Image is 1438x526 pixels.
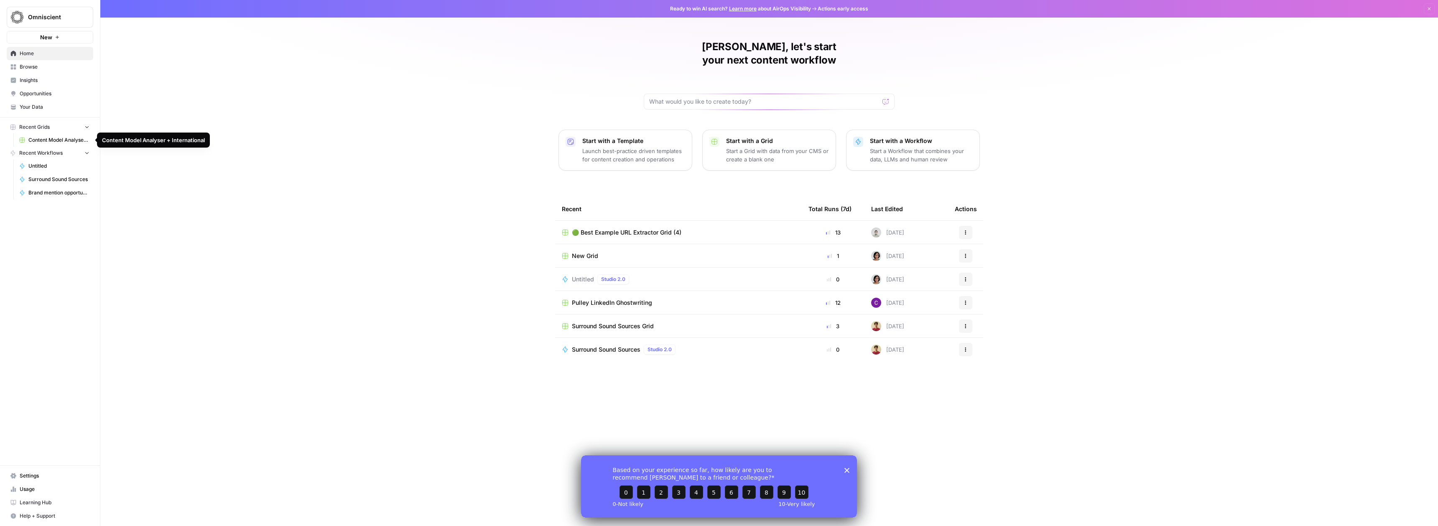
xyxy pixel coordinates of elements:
[558,130,692,171] button: Start with a TemplateLaunch best-practice driven templates for content creation and operations
[19,123,50,131] span: Recent Grids
[846,130,980,171] button: Start with a WorkflowStart a Workflow that combines your data, LLMs and human review
[7,7,93,28] button: Workspace: Omniscient
[808,345,858,354] div: 0
[7,509,93,523] button: Help + Support
[562,197,795,220] div: Recent
[15,186,93,199] a: Brand mention opportunity finder
[562,345,795,355] a: Surround Sound SourcesStudio 2.0
[20,485,89,493] span: Usage
[582,137,685,145] p: Start with a Template
[808,228,858,237] div: 13
[871,274,904,284] div: [DATE]
[20,103,89,111] span: Your Data
[28,13,79,21] span: Omniscient
[562,299,795,307] a: Pulley LinkedIn Ghostwriting
[572,322,654,330] span: Surround Sound Sources Grid
[870,137,973,145] p: Start with a Workflow
[7,147,93,159] button: Recent Workflows
[871,321,904,331] div: [DATE]
[40,33,52,41] span: New
[562,274,795,284] a: UntitledStudio 2.0
[870,147,973,163] p: Start a Workflow that combines your data, LLMs and human review
[871,251,881,261] img: 2ns17aq5gcu63ep90r8nosmzf02r
[20,472,89,480] span: Settings
[7,74,93,87] a: Insights
[20,63,89,71] span: Browse
[702,130,836,171] button: Start with a GridStart a Grid with data from your CMS or create a blank one
[670,5,811,13] span: Ready to win AI search? about AirOps Visibility
[7,60,93,74] a: Browse
[7,121,93,133] button: Recent Grids
[10,10,25,25] img: Omniscient Logo
[808,322,858,330] div: 3
[572,345,640,354] span: Surround Sound Sources
[7,31,93,43] button: New
[28,162,89,170] span: Untitled
[871,274,881,284] img: 2ns17aq5gcu63ep90r8nosmzf02r
[20,512,89,520] span: Help + Support
[7,47,93,60] a: Home
[871,345,904,355] div: [DATE]
[572,252,598,260] span: New Grid
[871,321,881,331] img: 2aj0zzttblp8szi0taxm0due3wj9
[28,176,89,183] span: Surround Sound Sources
[648,346,672,353] span: Studio 2.0
[15,159,93,173] a: Untitled
[871,345,881,355] img: 2aj0zzttblp8szi0taxm0due3wj9
[7,100,93,114] a: Your Data
[15,133,93,147] a: Content Model Analyser + International
[582,147,685,163] p: Launch best-practice driven templates for content creation and operations
[7,483,93,496] a: Usage
[808,197,852,220] div: Total Runs (7d)
[572,275,594,283] span: Untitled
[572,299,652,307] span: Pulley LinkedIn Ghostwriting
[649,97,879,106] input: What would you like to create today?
[601,276,625,283] span: Studio 2.0
[871,197,903,220] div: Last Edited
[28,189,89,197] span: Brand mention opportunity finder
[20,499,89,506] span: Learning Hub
[955,197,977,220] div: Actions
[562,228,795,237] a: 🟢 Best Example URL Extractor Grid (4)
[871,227,904,237] div: [DATE]
[871,251,904,261] div: [DATE]
[7,87,93,100] a: Opportunities
[726,137,829,145] p: Start with a Grid
[808,275,858,283] div: 0
[808,252,858,260] div: 1
[15,173,93,186] a: Surround Sound Sources
[726,147,829,163] p: Start a Grid with data from your CMS or create a blank one
[644,40,895,67] h1: [PERSON_NAME], let's start your next content workflow
[20,50,89,57] span: Home
[871,298,881,308] img: l8aue7yj0v0z4gqnct18vmdfgpdl
[871,227,881,237] img: cu9xolbrxuqs6ajko1qc0askbkgj
[19,149,63,157] span: Recent Workflows
[871,298,904,308] div: [DATE]
[20,90,89,97] span: Opportunities
[562,252,795,260] a: New Grid
[808,299,858,307] div: 12
[28,136,89,144] span: Content Model Analyser + International
[562,322,795,330] a: Surround Sound Sources Grid
[102,136,205,144] div: Content Model Analyser + International
[581,455,857,518] iframe: Survey from AirOps
[818,5,868,13] span: Actions early access
[572,228,681,237] span: 🟢 Best Example URL Extractor Grid (4)
[20,77,89,84] span: Insights
[729,5,757,12] a: Learn more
